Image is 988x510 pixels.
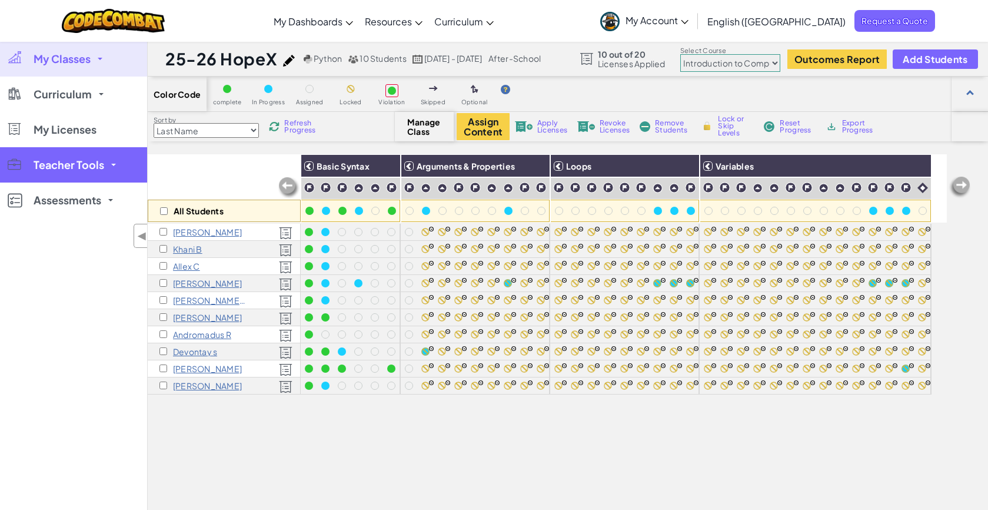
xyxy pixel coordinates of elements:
[421,99,445,105] span: Skipped
[165,48,277,70] h1: 25-26 HopeX
[173,261,200,271] p: Allex C
[619,182,630,193] img: IconChallengeLevel.svg
[279,346,292,359] img: Licensed
[386,182,397,193] img: IconChallengeLevel.svg
[279,227,292,240] img: Licensed
[173,296,247,305] p: Shon F
[437,183,447,193] img: IconPracticeLevel.svg
[780,120,815,134] span: Reset Progress
[34,89,92,100] span: Curriculum
[842,120,878,134] span: Export Progress
[703,182,714,193] img: IconChallengeLevel.svg
[851,182,862,193] img: IconChallengeLevel.svg
[304,182,315,193] img: IconChallengeLevel.svg
[586,182,597,193] img: IconChallengeLevel.svg
[279,380,292,393] img: Licensed
[360,53,407,64] span: 10 Students
[707,15,846,28] span: English ([GEOGRAPHIC_DATA])
[884,182,895,193] img: IconChallengeLevel.svg
[903,54,967,64] span: Add Students
[434,15,483,28] span: Curriculum
[174,206,224,216] p: All Students
[787,49,887,69] button: Outcomes Report
[173,279,242,288] p: Jeremiah D
[470,182,481,193] img: IconChallengeLevel.svg
[317,161,370,171] span: Basic Syntax
[173,313,242,322] p: Quentin M
[736,182,747,193] img: IconChallengeLevel.svg
[519,182,530,193] img: IconChallengeLevel.svg
[453,182,464,193] img: IconChallengeLevel.svg
[680,46,780,55] label: Select Course
[314,53,342,64] span: Python
[854,10,935,32] span: Request a Quote
[503,183,513,193] img: IconPracticeLevel.svg
[471,85,478,94] img: IconOptionalLevel.svg
[173,330,231,339] p: Andromadus R
[173,347,217,356] p: Devontay s
[669,183,679,193] img: IconPracticeLevel.svg
[404,182,415,193] img: IconChallengeLevel.svg
[34,195,101,206] span: Assessments
[785,182,796,193] img: IconChallengeLevel.svg
[277,176,301,200] img: Arrow_Left_Inactive.png
[826,121,837,132] img: IconArchive.svg
[173,244,202,254] p: Khani B
[701,121,713,131] img: IconLock.svg
[598,59,666,68] span: Licenses Applied
[413,55,423,64] img: calendar.svg
[819,183,829,193] img: IconPracticeLevel.svg
[900,182,912,193] img: IconChallengeLevel.svg
[835,183,845,193] img: IconPracticeLevel.svg
[359,5,428,37] a: Resources
[566,161,591,171] span: Loops
[407,117,442,136] span: Manage Class
[378,99,405,105] span: Violation
[34,54,91,64] span: My Classes
[279,363,292,376] img: Licensed
[284,120,321,134] span: Refresh Progress
[594,2,694,39] a: My Account
[137,227,147,244] span: ◀
[719,182,730,193] img: IconChallengeLevel.svg
[279,329,292,342] img: Licensed
[269,121,280,132] img: IconReload.svg
[279,244,292,257] img: Licensed
[600,120,630,134] span: Revoke Licenses
[948,175,972,199] img: Arrow_Left_Inactive.png
[62,9,165,33] img: CodeCombat logo
[283,55,295,67] img: iconPencil.svg
[279,295,292,308] img: Licensed
[893,49,977,69] button: Add Students
[337,182,348,193] img: IconChallengeLevel.svg
[600,12,620,31] img: avatar
[252,99,285,105] span: In Progress
[421,183,431,193] img: IconPracticeLevel.svg
[718,115,753,137] span: Lock or Skip Levels
[626,14,688,27] span: My Account
[417,161,515,171] span: Arguments & Properties
[515,121,533,132] img: IconLicenseApply.svg
[553,182,564,193] img: IconChallengeLevel.svg
[640,121,650,132] img: IconRemoveStudents.svg
[340,99,361,105] span: Locked
[636,182,647,193] img: IconChallengeLevel.svg
[917,183,928,193] img: IconIntro.svg
[348,55,358,64] img: MultipleUsers.png
[716,161,754,171] span: Variables
[296,99,324,105] span: Assigned
[279,312,292,325] img: Licensed
[365,15,412,28] span: Resources
[598,49,666,59] span: 10 out of 20
[535,182,547,193] img: IconChallengeLevel.svg
[320,182,331,193] img: IconChallengeLevel.svg
[701,5,851,37] a: English ([GEOGRAPHIC_DATA])
[34,124,97,135] span: My Licenses
[424,53,482,64] span: [DATE] - [DATE]
[867,182,879,193] img: IconChallengeLevel.svg
[213,99,242,105] span: complete
[429,86,438,91] img: IconSkippedLevel.svg
[577,121,595,132] img: IconLicenseRevoke.svg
